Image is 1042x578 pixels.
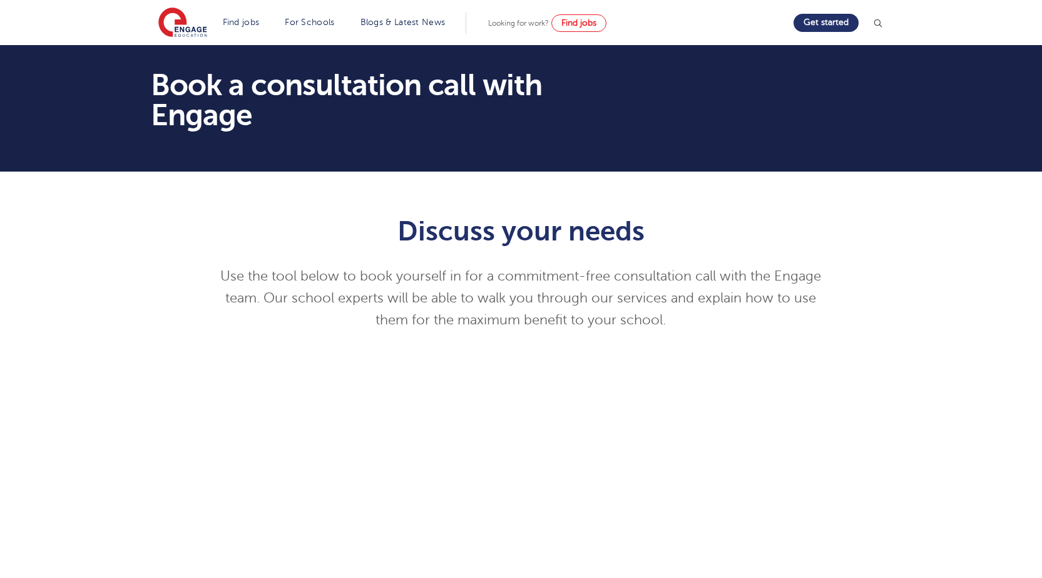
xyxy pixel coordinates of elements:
a: For Schools [285,18,334,27]
a: Find jobs [551,14,606,32]
span: Find jobs [561,18,596,28]
a: Blogs & Latest News [360,18,446,27]
h1: Discuss your needs [214,215,828,247]
a: Find jobs [223,18,260,27]
a: Get started [794,14,859,32]
img: Engage Education [158,8,207,39]
p: Use the tool below to book yourself in for a commitment-free consultation call with the Engage te... [214,266,828,331]
span: Looking for work? [488,19,549,28]
h1: Book a consultation call with Engage [151,70,638,130]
